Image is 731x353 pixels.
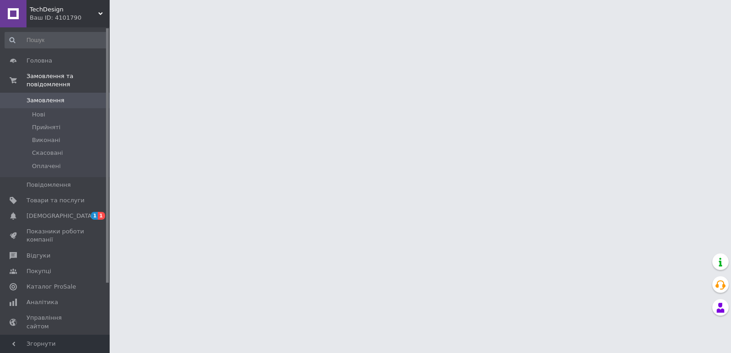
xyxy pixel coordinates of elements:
[26,227,85,244] span: Показники роботи компанії
[26,181,71,189] span: Повідомлення
[26,314,85,330] span: Управління сайтом
[26,72,110,89] span: Замовлення та повідомлення
[30,14,110,22] div: Ваш ID: 4101790
[32,123,60,132] span: Прийняті
[26,196,85,205] span: Товари та послуги
[32,136,60,144] span: Виконані
[26,252,50,260] span: Відгуки
[32,149,63,157] span: Скасовані
[91,212,98,220] span: 1
[32,111,45,119] span: Нові
[26,212,94,220] span: [DEMOGRAPHIC_DATA]
[30,5,98,14] span: TechDesign
[26,57,52,65] span: Головна
[5,32,108,48] input: Пошук
[26,267,51,275] span: Покупці
[26,283,76,291] span: Каталог ProSale
[26,96,64,105] span: Замовлення
[26,298,58,306] span: Аналітика
[98,212,105,220] span: 1
[32,162,61,170] span: Оплачені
